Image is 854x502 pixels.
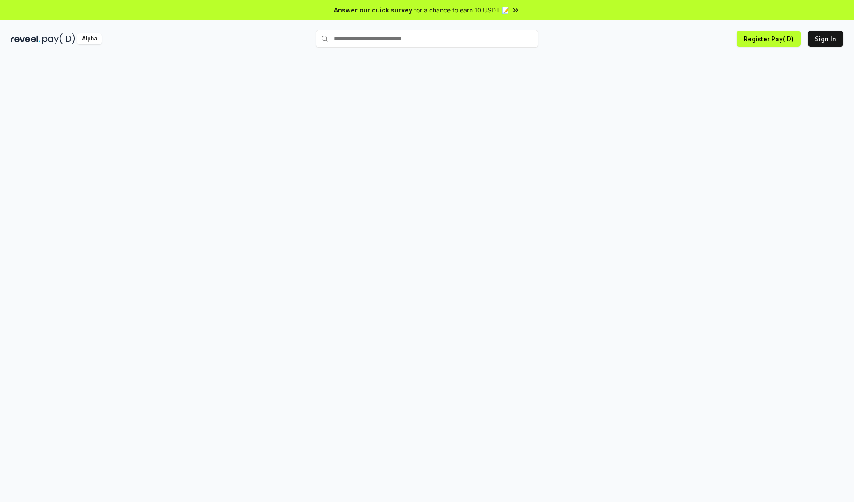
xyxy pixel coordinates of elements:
div: Alpha [77,33,102,44]
button: Sign In [808,31,843,47]
span: for a chance to earn 10 USDT 📝 [414,5,509,15]
button: Register Pay(ID) [737,31,801,47]
img: pay_id [42,33,75,44]
img: reveel_dark [11,33,40,44]
span: Answer our quick survey [334,5,412,15]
